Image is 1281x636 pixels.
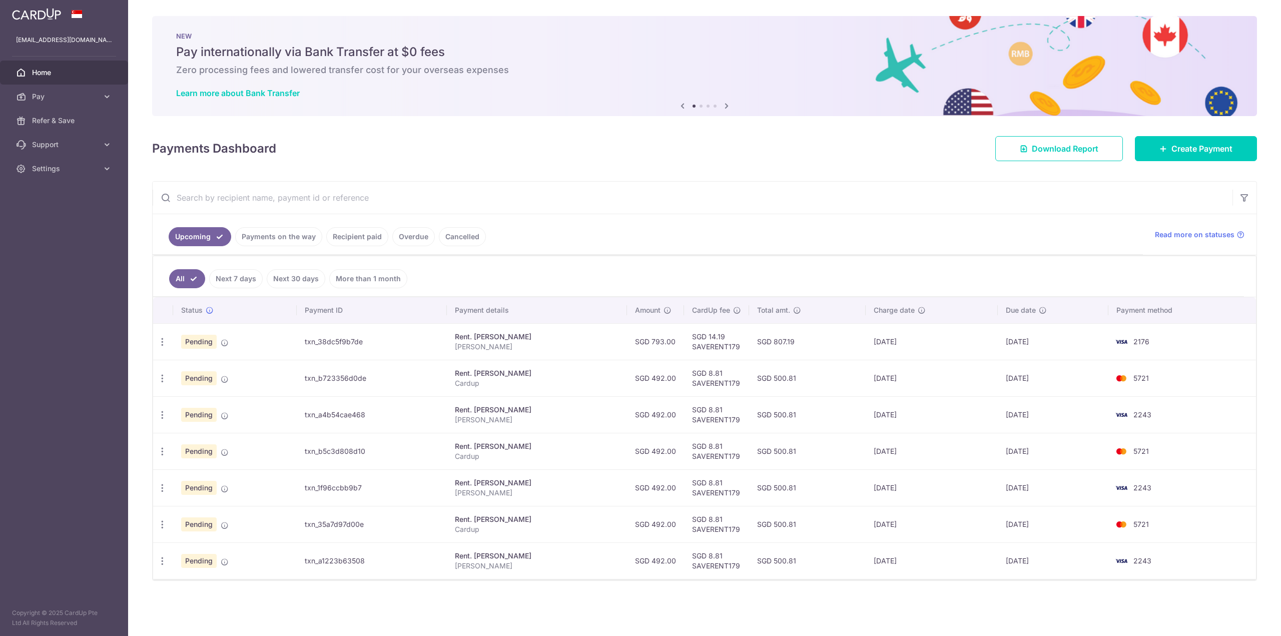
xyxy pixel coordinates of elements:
[32,68,98,78] span: Home
[684,469,749,506] td: SGD 8.81 SAVERENT179
[32,164,98,174] span: Settings
[169,227,231,246] a: Upcoming
[297,469,447,506] td: txn_1f96ccbb9b7
[1155,230,1234,240] span: Read more on statuses
[1111,518,1131,530] img: Bank Card
[455,342,618,352] p: [PERSON_NAME]
[1111,482,1131,494] img: Bank Card
[1133,410,1151,419] span: 2243
[181,335,217,349] span: Pending
[749,506,866,542] td: SGD 500.81
[455,451,618,461] p: Cardup
[392,227,435,246] a: Overdue
[866,433,998,469] td: [DATE]
[181,554,217,568] span: Pending
[439,227,486,246] a: Cancelled
[32,92,98,102] span: Pay
[684,542,749,579] td: SGD 8.81 SAVERENT179
[998,360,1108,396] td: [DATE]
[998,323,1108,360] td: [DATE]
[455,405,618,415] div: Rent. [PERSON_NAME]
[176,88,300,98] a: Learn more about Bank Transfer
[998,396,1108,433] td: [DATE]
[998,433,1108,469] td: [DATE]
[455,514,618,524] div: Rent. [PERSON_NAME]
[866,360,998,396] td: [DATE]
[181,517,217,531] span: Pending
[627,396,684,433] td: SGD 492.00
[1111,445,1131,457] img: Bank Card
[1133,520,1149,528] span: 5721
[329,269,407,288] a: More than 1 month
[684,506,749,542] td: SGD 8.81 SAVERENT179
[1111,372,1131,384] img: Bank Card
[749,396,866,433] td: SGD 500.81
[209,269,263,288] a: Next 7 days
[1111,409,1131,421] img: Bank Card
[1219,606,1271,631] iframe: 打开一个小组件，您可以在其中找到更多信息
[684,323,749,360] td: SGD 14.19 SAVERENT179
[1133,483,1151,492] span: 2243
[866,469,998,506] td: [DATE]
[297,360,447,396] td: txn_b723356d0de
[455,378,618,388] p: Cardup
[866,542,998,579] td: [DATE]
[455,415,618,425] p: [PERSON_NAME]
[627,506,684,542] td: SGD 492.00
[684,360,749,396] td: SGD 8.81 SAVERENT179
[16,35,112,45] p: [EMAIL_ADDRESS][DOMAIN_NAME]
[749,542,866,579] td: SGD 500.81
[169,269,205,288] a: All
[181,481,217,495] span: Pending
[153,182,1232,214] input: Search by recipient name, payment id or reference
[627,542,684,579] td: SGD 492.00
[235,227,322,246] a: Payments on the way
[692,305,730,315] span: CardUp fee
[627,433,684,469] td: SGD 492.00
[455,478,618,488] div: Rent. [PERSON_NAME]
[1133,447,1149,455] span: 5721
[1135,136,1257,161] a: Create Payment
[152,140,276,158] h4: Payments Dashboard
[998,506,1108,542] td: [DATE]
[998,469,1108,506] td: [DATE]
[1133,556,1151,565] span: 2243
[455,332,618,342] div: Rent. [PERSON_NAME]
[455,441,618,451] div: Rent. [PERSON_NAME]
[684,433,749,469] td: SGD 8.81 SAVERENT179
[866,396,998,433] td: [DATE]
[627,469,684,506] td: SGD 492.00
[874,305,915,315] span: Charge date
[297,297,447,323] th: Payment ID
[866,506,998,542] td: [DATE]
[1032,143,1098,155] span: Download Report
[267,269,325,288] a: Next 30 days
[1111,555,1131,567] img: Bank Card
[998,542,1108,579] td: [DATE]
[1133,337,1149,346] span: 2176
[455,524,618,534] p: Cardup
[455,368,618,378] div: Rent. [PERSON_NAME]
[176,32,1233,40] p: NEW
[176,64,1233,76] h6: Zero processing fees and lowered transfer cost for your overseas expenses
[1171,143,1232,155] span: Create Payment
[297,506,447,542] td: txn_35a7d97d00e
[866,323,998,360] td: [DATE]
[152,16,1257,116] img: Bank transfer banner
[181,371,217,385] span: Pending
[749,433,866,469] td: SGD 500.81
[455,561,618,571] p: [PERSON_NAME]
[1006,305,1036,315] span: Due date
[995,136,1123,161] a: Download Report
[326,227,388,246] a: Recipient paid
[1133,374,1149,382] span: 5721
[1108,297,1256,323] th: Payment method
[627,360,684,396] td: SGD 492.00
[297,323,447,360] td: txn_38dc5f9b7de
[181,408,217,422] span: Pending
[1155,230,1244,240] a: Read more on statuses
[447,297,626,323] th: Payment details
[32,140,98,150] span: Support
[749,469,866,506] td: SGD 500.81
[297,542,447,579] td: txn_a1223b63508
